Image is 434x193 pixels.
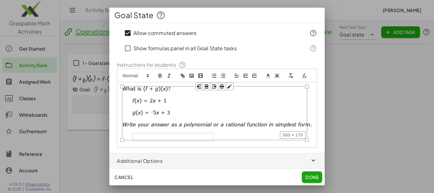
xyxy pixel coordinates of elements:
[133,41,237,56] label: Show formulas panel in all Goal State tasks
[302,171,322,183] button: Done
[241,72,250,79] button: indent: -1
[122,86,312,141] img: 706e3d67dfbeb8b9b1082dd96397517d8e874992960ef259fb3dbc8a68143d11.png
[165,72,173,79] button: italic
[286,72,295,79] button: clean
[112,171,136,183] button: Cancel
[210,72,219,79] button: list: ordered
[114,10,153,20] span: Goal State
[219,72,227,79] button: list: bullet
[250,72,259,79] button: indent: +1
[196,72,205,79] button: video
[300,72,309,79] button: formula
[187,72,196,79] button: image
[117,61,186,69] label: Instructions for students
[114,174,133,180] span: Cancel
[305,174,319,180] span: Done
[156,72,165,79] button: bold
[109,153,325,169] button: Additional Options
[178,72,187,79] button: link
[133,25,196,41] label: Allow commuted answers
